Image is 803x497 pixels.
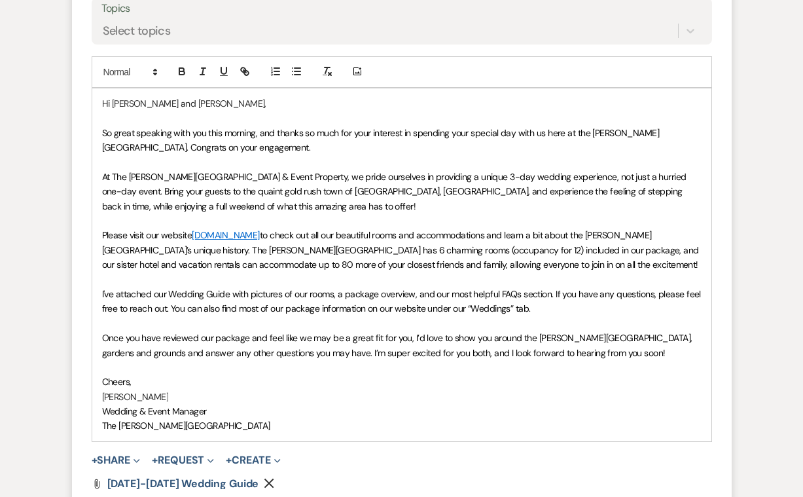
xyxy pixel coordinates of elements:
span: At The [PERSON_NAME][GEOGRAPHIC_DATA] & Event Property, we pride ourselves in providing a unique ... [102,171,689,212]
button: Share [92,455,141,466]
span: Please visit our website [102,229,192,241]
span: Cheers, [102,376,132,388]
button: Create [226,455,280,466]
span: Once you have reviewed our package and feel like we may be a great fit for you, I’d love to show ... [102,332,694,358]
span: So great speaking with you this morning, and thanks so much for your interest in spending your sp... [102,127,660,153]
p: [PERSON_NAME] [102,390,702,404]
span: + [152,455,158,466]
span: Wedding & Event Manager [102,405,207,417]
span: The [PERSON_NAME][GEOGRAPHIC_DATA] [102,420,270,432]
a: [DOMAIN_NAME] [192,229,260,241]
span: + [92,455,98,466]
a: [DATE]-[DATE] Wedding Guide [107,479,259,489]
span: I've attached our Wedding Guide with pictures of our rooms, a package overview, and our most help... [102,288,704,314]
span: [DATE]-[DATE] Wedding Guide [107,477,259,490]
span: to check out all our beautiful rooms and accommodations and learn a bit about the [PERSON_NAME][G... [102,229,702,270]
p: Hi [PERSON_NAME] and [PERSON_NAME], [102,96,702,111]
span: + [226,455,232,466]
div: Select topics [103,22,171,39]
button: Request [152,455,214,466]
